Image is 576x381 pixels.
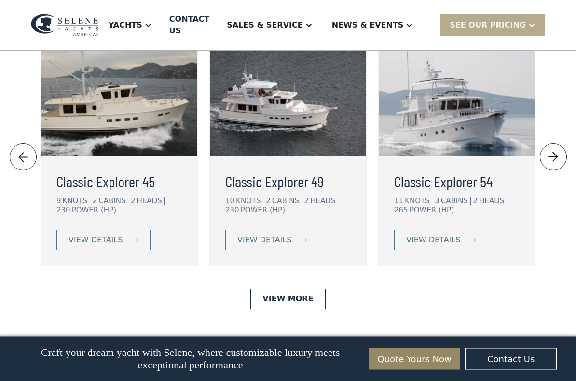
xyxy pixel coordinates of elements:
div: POWER (HP) [410,206,454,215]
img: long range motor yachts [210,46,366,157]
div: 11 [394,197,403,206]
div: Sales & Service [227,19,302,31]
div: view details [406,235,460,246]
a: Contact Us [465,348,557,370]
div: view details [69,235,123,246]
a: Classic Explorer 49 [225,170,351,193]
div: SEE Our Pricing [450,19,526,31]
div: Contact US [169,14,209,37]
a: View More [250,289,325,310]
div: KNOTS [63,197,90,206]
a: Quote Yours Now [369,348,460,370]
div: Yachts [109,19,142,31]
div: 265 [394,206,408,215]
p: Craft your dream yacht with Selene, where customizable luxury meets exceptional performance [19,346,361,371]
div: 2 [93,197,97,206]
div: CABINS [272,197,302,206]
div: CABINS [441,197,471,206]
div: 230 [56,206,70,215]
div: Sales & Service [217,6,322,44]
div: News & EVENTS [332,19,404,31]
div: HEADS [479,197,507,206]
div: KNOTS [405,197,432,206]
a: Classic Explorer 45 [56,170,182,193]
img: long range motor yachts [379,46,535,157]
div: 9 [56,197,61,206]
img: logo [31,14,99,36]
div: News & EVENTS [322,6,423,44]
div: 10 [225,197,234,206]
div: Yachts [99,6,162,44]
img: icon [468,239,476,242]
div: HEADS [310,197,338,206]
div: 2 [473,197,478,206]
div: CABINS [98,197,128,206]
div: 3 [435,197,439,206]
div: 230 [225,206,239,215]
div: POWER (HP) [72,206,116,215]
a: view details [394,230,488,251]
div: SEE Our Pricing [440,14,545,35]
div: 2 [304,197,309,206]
div: view details [237,235,291,246]
div: KNOTS [236,197,263,206]
a: view details [225,230,319,251]
img: long range motor yachts [41,46,197,157]
img: icon [130,239,138,242]
img: icon [15,150,31,165]
a: Classic Explorer 54 [394,170,520,193]
div: 2 [131,197,136,206]
img: icon [545,150,561,165]
div: 2 [266,197,271,206]
div: POWER (HP) [241,206,285,215]
img: icon [299,239,307,242]
a: view details [56,230,151,251]
div: HEADS [137,197,165,206]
